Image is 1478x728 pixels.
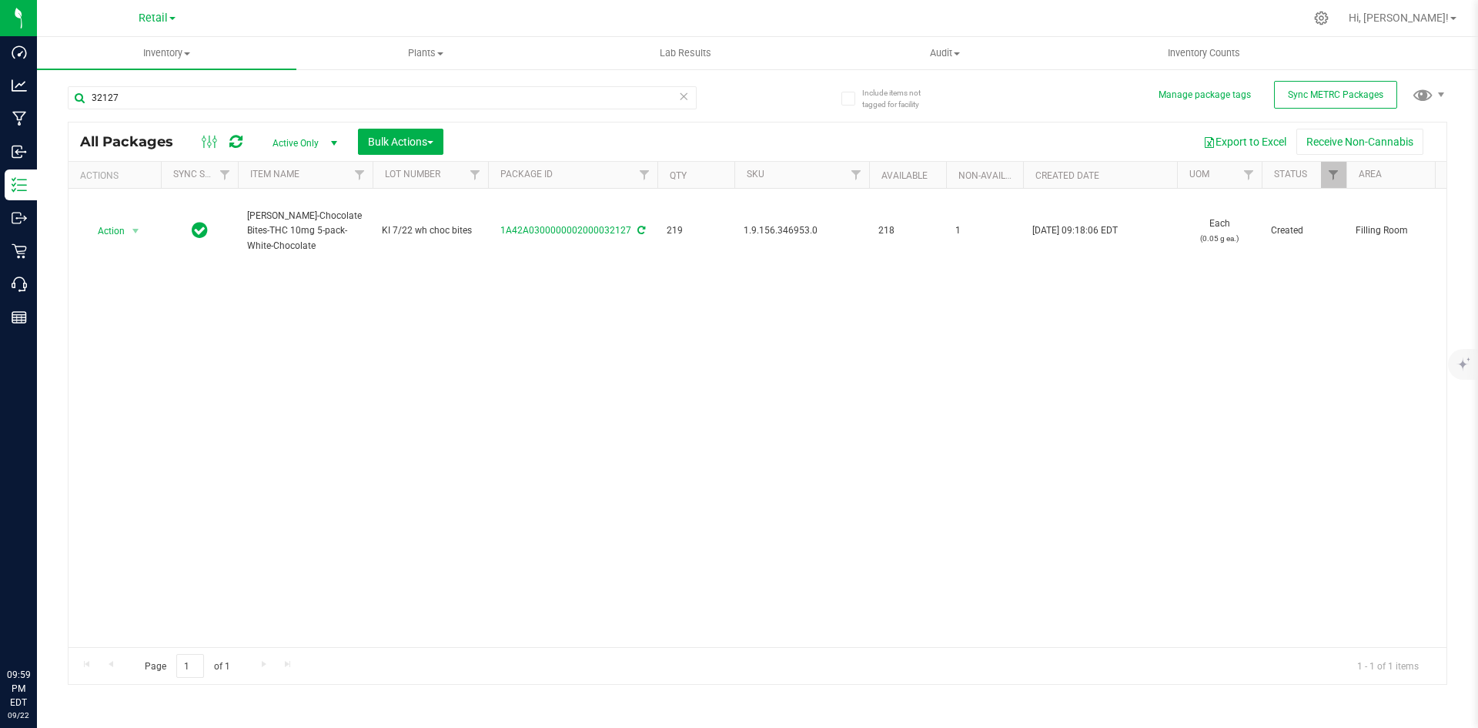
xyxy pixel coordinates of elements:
[192,220,208,241] span: In Sync
[126,220,145,242] span: select
[212,162,238,188] a: Filter
[1321,162,1346,188] a: Filter
[80,133,189,150] span: All Packages
[84,220,125,242] span: Action
[1359,169,1382,179] a: Area
[12,277,27,292] inline-svg: Call Center
[139,12,168,25] span: Retail
[1274,81,1397,109] button: Sync METRC Packages
[12,177,27,193] inline-svg: Inventory
[1274,169,1307,179] a: Status
[1075,37,1334,69] a: Inventory Counts
[12,78,27,93] inline-svg: Analytics
[500,225,631,236] a: 1A42A0300000002000032127
[12,45,27,60] inline-svg: Dashboard
[744,223,860,238] span: 1.9.156.346953.0
[80,170,155,181] div: Actions
[382,223,479,238] span: KI 7/22 wh choc bites
[297,46,555,60] span: Plants
[862,87,939,110] span: Include items not tagged for facility
[1186,216,1252,246] span: Each
[1189,169,1209,179] a: UOM
[816,46,1074,60] span: Audit
[1186,231,1252,246] p: (0.05 g ea.)
[358,129,443,155] button: Bulk Actions
[7,710,30,721] p: 09/22
[747,169,764,179] a: SKU
[815,37,1075,69] a: Audit
[132,654,242,678] span: Page of 1
[1147,46,1261,60] span: Inventory Counts
[12,243,27,259] inline-svg: Retail
[955,223,1014,238] span: 1
[12,144,27,159] inline-svg: Inbound
[678,86,689,106] span: Clear
[639,46,732,60] span: Lab Results
[15,605,62,651] iframe: Resource center
[958,170,1027,181] a: Non-Available
[1193,129,1296,155] button: Export to Excel
[500,169,553,179] a: Package ID
[1271,223,1337,238] span: Created
[37,46,296,60] span: Inventory
[463,162,488,188] a: Filter
[12,111,27,126] inline-svg: Manufacturing
[1296,129,1423,155] button: Receive Non-Cannabis
[347,162,373,188] a: Filter
[12,210,27,226] inline-svg: Outbound
[1236,162,1262,188] a: Filter
[385,169,440,179] a: Lot Number
[1349,12,1449,24] span: Hi, [PERSON_NAME]!
[173,169,232,179] a: Sync Status
[68,86,697,109] input: Search Package ID, Item Name, SKU, Lot or Part Number...
[1159,89,1251,102] button: Manage package tags
[1356,223,1453,238] span: Filling Room
[667,223,725,238] span: 219
[1032,223,1118,238] span: [DATE] 09:18:06 EDT
[1345,654,1431,677] span: 1 - 1 of 1 items
[844,162,869,188] a: Filter
[12,310,27,325] inline-svg: Reports
[556,37,815,69] a: Lab Results
[878,223,937,238] span: 218
[37,37,296,69] a: Inventory
[7,668,30,710] p: 09:59 PM EDT
[632,162,657,188] a: Filter
[296,37,556,69] a: Plants
[1035,170,1099,181] a: Created Date
[635,225,645,236] span: Sync from Compliance System
[1312,11,1331,25] div: Manage settings
[247,209,363,253] span: [PERSON_NAME]-Chocolate Bites-THC 10mg 5-pack-White-Chocolate
[368,136,433,148] span: Bulk Actions
[670,170,687,181] a: Qty
[1288,89,1383,100] span: Sync METRC Packages
[881,170,928,181] a: Available
[176,654,204,678] input: 1
[250,169,299,179] a: Item Name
